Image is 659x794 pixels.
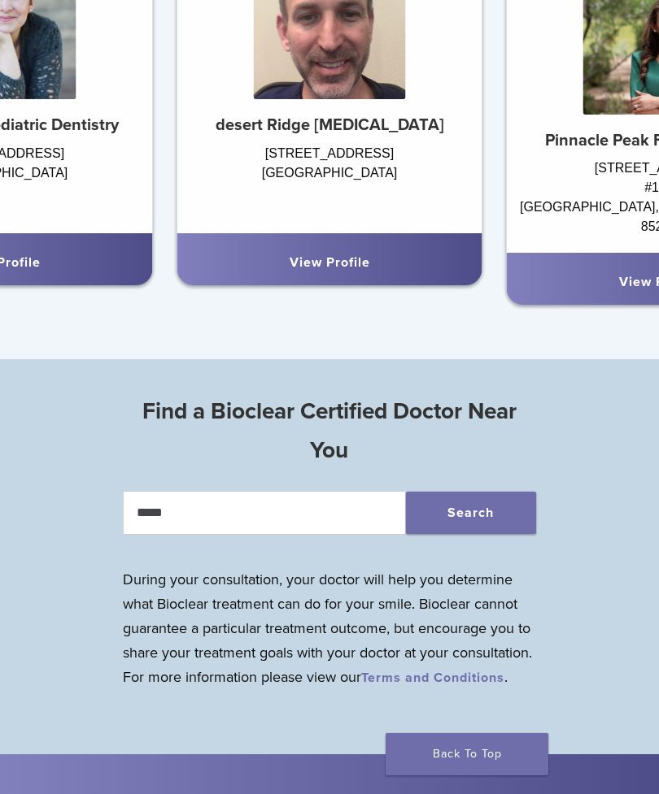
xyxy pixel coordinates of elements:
[361,670,504,686] a: Terms and Conditions
[290,254,370,271] a: View Profile
[386,733,548,775] a: Back To Top
[406,492,536,534] button: Search
[123,567,536,689] p: During your consultation, your doctor will help you determine what Bioclear treatment can do for ...
[177,144,482,217] div: [STREET_ADDRESS] [GEOGRAPHIC_DATA]
[123,392,536,470] h3: Find a Bioclear Certified Doctor Near You
[216,115,444,135] strong: desert Ridge [MEDICAL_DATA]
